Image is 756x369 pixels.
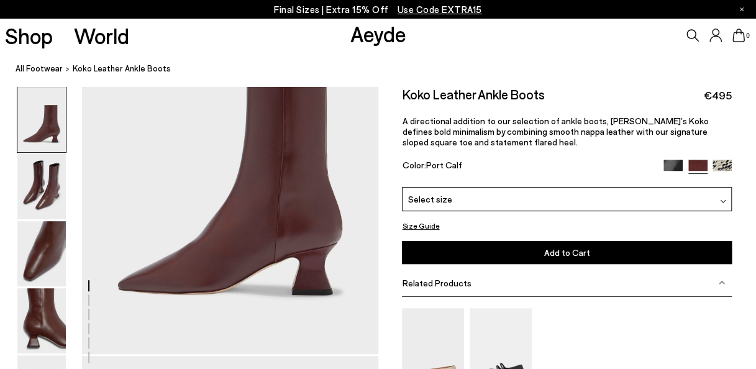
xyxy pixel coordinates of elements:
img: Koko Leather Ankle Boots - Image 3 [17,221,66,286]
span: Port Calf [426,160,462,170]
a: Shop [5,25,53,47]
span: Navigate to /collections/ss25-final-sizes [398,4,482,15]
span: Add to Cart [544,247,590,258]
span: 0 [745,32,751,39]
a: Aeyde [350,20,406,47]
img: Koko Leather Ankle Boots - Image 1 [17,87,66,152]
div: Color: [402,160,653,174]
button: Size Guide [402,218,439,234]
img: Koko Leather Ankle Boots - Image 4 [17,288,66,353]
button: Add to Cart [402,241,732,264]
nav: breadcrumb [16,52,756,86]
img: svg%3E [720,198,726,204]
h2: Koko Leather Ankle Boots [402,86,544,102]
a: 0 [732,29,745,42]
span: Related Products [402,278,471,288]
p: Final Sizes | Extra 15% Off [274,2,482,17]
span: Koko Leather Ankle Boots [73,62,171,75]
a: All Footwear [16,62,63,75]
span: Select size [408,192,452,205]
a: World [74,25,129,47]
p: A directional addition to our selection of ankle boots, [PERSON_NAME]’s Koko defines bold minimal... [402,116,732,147]
img: svg%3E [719,280,725,286]
span: €495 [704,88,732,103]
img: Koko Leather Ankle Boots - Image 2 [17,154,66,219]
